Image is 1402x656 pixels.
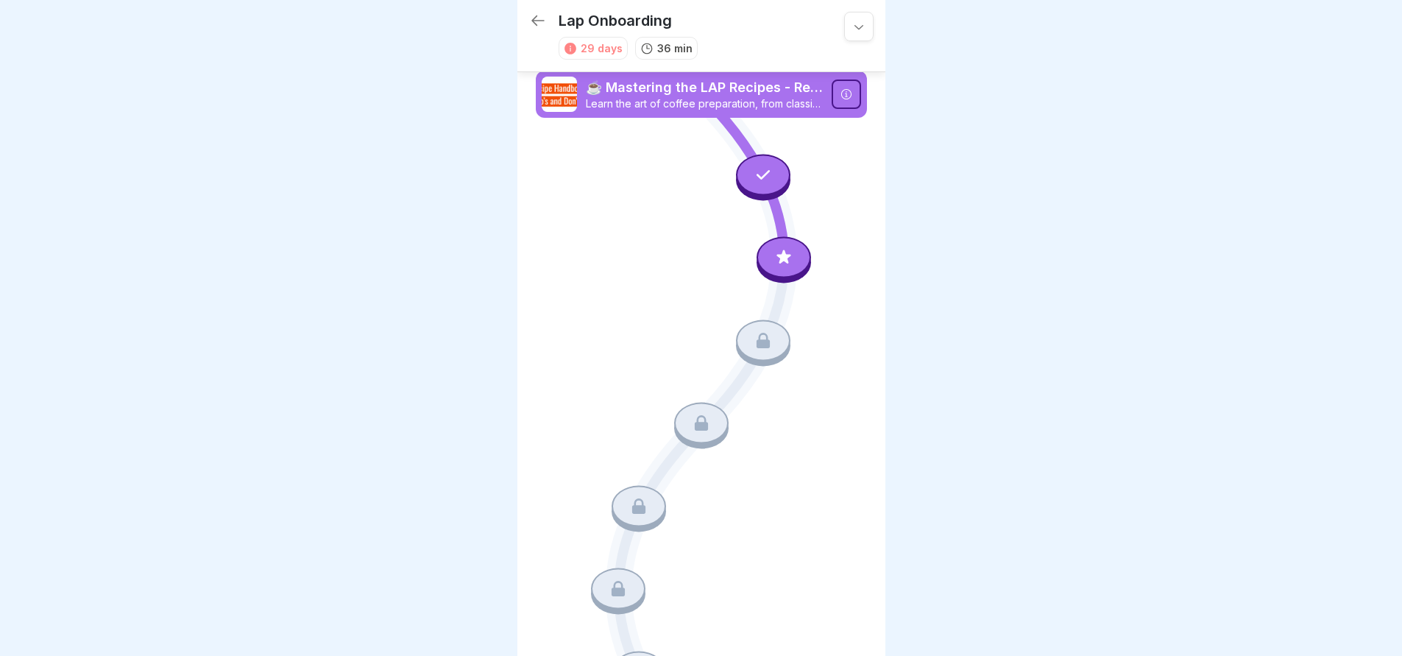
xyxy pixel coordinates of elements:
img: mybhhgjp8lky8t0zqxkj1o55.png [542,77,577,112]
div: 29 days [581,40,623,56]
p: 36 min [657,40,693,56]
p: Learn the art of coffee preparation, from classic recipes to signature drinks. Master latte art, ... [586,97,823,110]
p: ☕ Mastering the LAP Recipes - Recipe Handbook [586,78,823,97]
p: Lap Onboarding [559,12,672,29]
